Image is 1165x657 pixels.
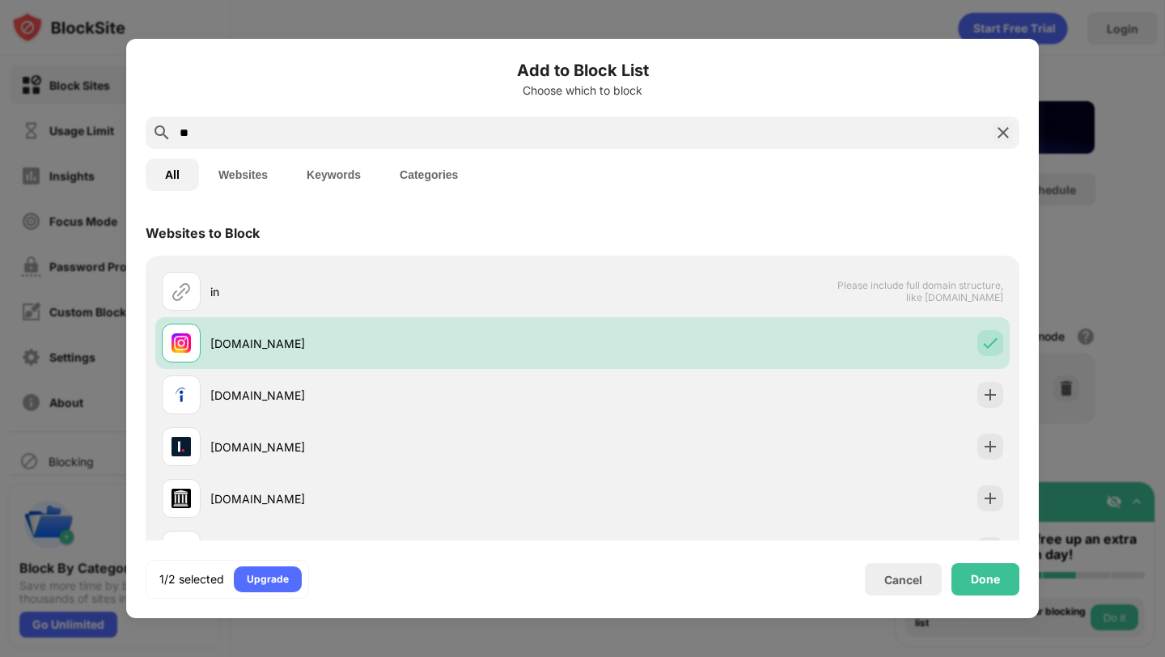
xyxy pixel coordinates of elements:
[172,437,191,456] img: favicons
[837,279,1003,303] span: Please include full domain structure, like [DOMAIN_NAME]
[159,571,224,587] div: 1/2 selected
[884,573,922,587] div: Cancel
[146,159,199,191] button: All
[993,123,1013,142] img: search-close
[146,84,1019,97] div: Choose which to block
[172,333,191,353] img: favicons
[210,387,582,404] div: [DOMAIN_NAME]
[210,283,582,300] div: in
[146,58,1019,83] h6: Add to Block List
[210,439,582,456] div: [DOMAIN_NAME]
[172,385,191,405] img: favicons
[380,159,477,191] button: Categories
[210,335,582,352] div: [DOMAIN_NAME]
[971,573,1000,586] div: Done
[247,571,289,587] div: Upgrade
[146,225,260,241] div: Websites to Block
[210,490,582,507] div: [DOMAIN_NAME]
[152,123,172,142] img: search.svg
[287,159,380,191] button: Keywords
[199,159,287,191] button: Websites
[172,489,191,508] img: favicons
[172,282,191,301] img: url.svg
